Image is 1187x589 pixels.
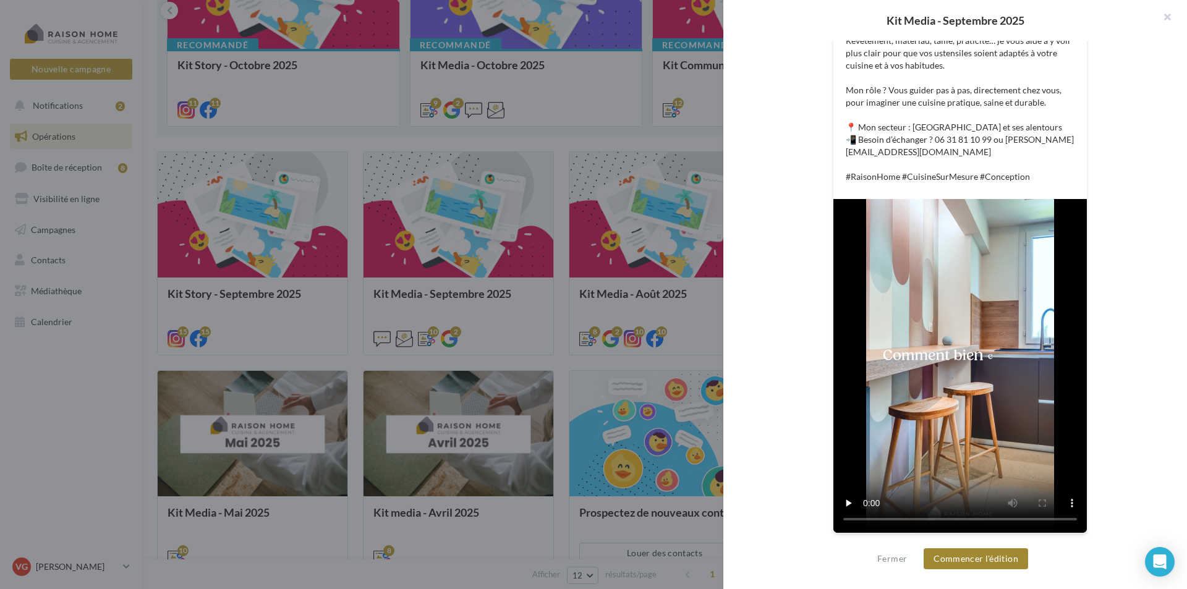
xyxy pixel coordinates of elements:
[743,15,1167,26] div: Kit Media - Septembre 2025
[924,548,1028,569] button: Commencer l'édition
[846,10,1074,183] p: 🍳 Bien choisir sa casserole, ce n’est pas si simple ! Revêtement, matériau, taille, praticité… je...
[833,533,1087,549] div: La prévisualisation est non-contractuelle
[872,551,912,566] button: Fermer
[1145,547,1175,577] div: Open Intercom Messenger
